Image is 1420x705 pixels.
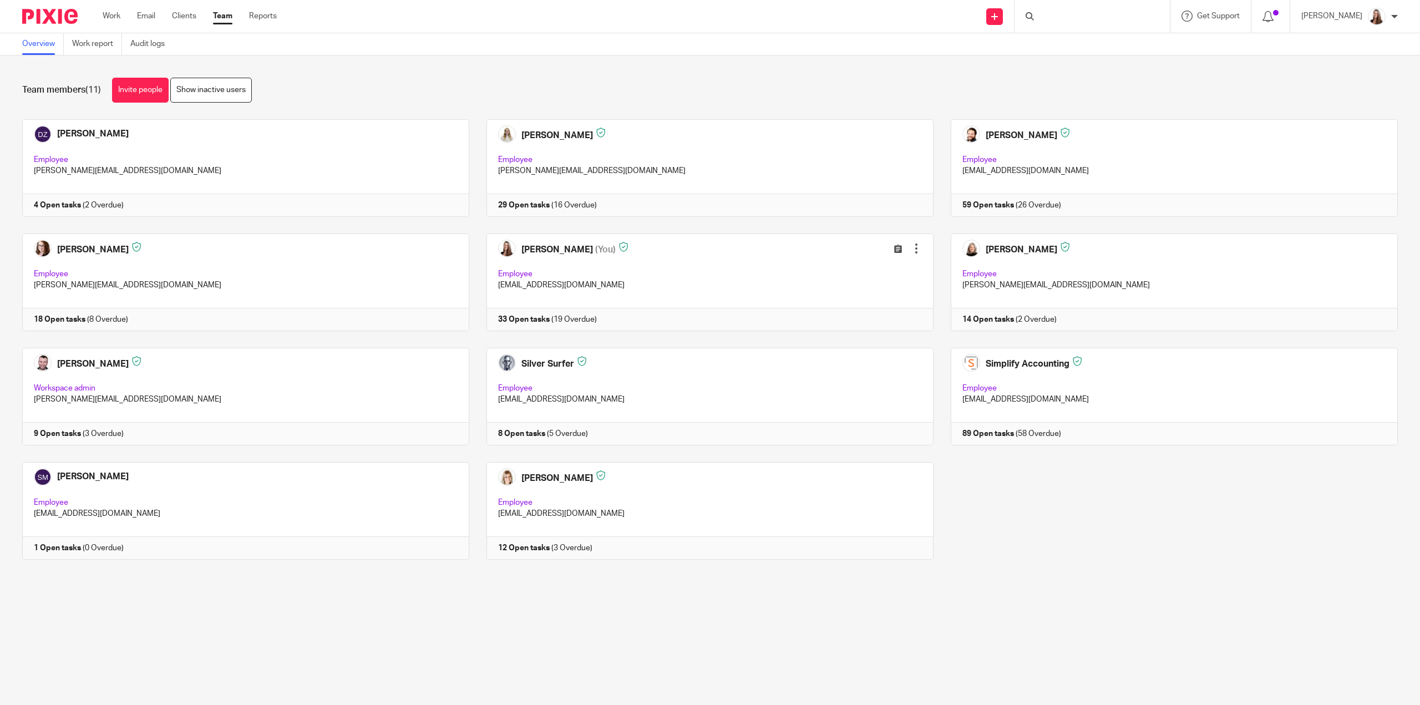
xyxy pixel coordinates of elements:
a: Reports [249,11,277,22]
a: Team [213,11,232,22]
img: Pixie [22,9,78,24]
a: Clients [172,11,196,22]
span: Get Support [1197,12,1240,20]
p: [PERSON_NAME] [1301,11,1362,22]
a: Work [103,11,120,22]
img: Larissa-headshot-cropped.jpg [1368,8,1386,26]
h1: Team members [22,84,101,96]
a: Work report [72,33,122,55]
a: Overview [22,33,64,55]
a: Audit logs [130,33,173,55]
span: (11) [85,85,101,94]
a: Show inactive users [170,78,252,103]
a: Invite people [112,78,169,103]
a: Email [137,11,155,22]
